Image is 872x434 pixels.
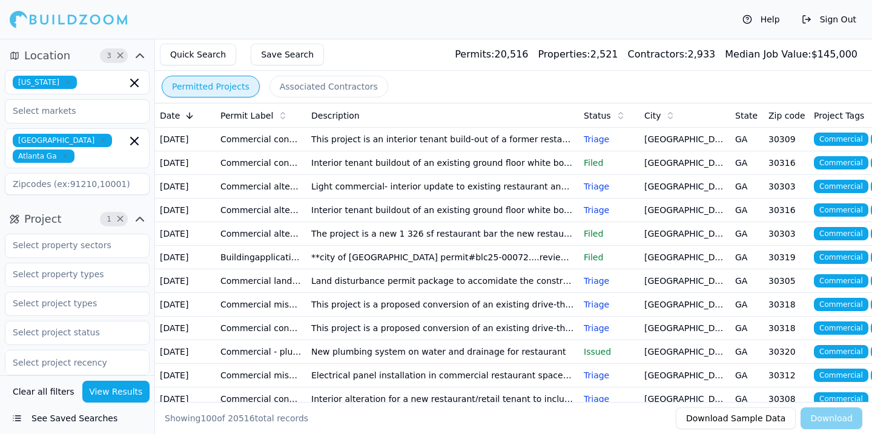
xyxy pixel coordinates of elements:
[216,128,306,151] td: Commercial conversion
[764,246,809,269] td: 30319
[584,393,635,405] p: Triage
[584,180,635,192] p: Triage
[814,110,864,122] span: Project Tags
[584,369,635,381] p: Triage
[306,151,579,175] td: Interior tenant buildout of an existing ground floor white box tenant space for restaurant use. M...
[306,293,579,317] td: This project is a proposed conversion of an existing drive-thru restaurant into a raising cane's....
[814,392,868,406] span: Commercial
[82,381,150,403] button: View Results
[13,76,77,89] span: [US_STATE]
[639,269,730,293] td: [GEOGRAPHIC_DATA]
[5,46,150,65] button: Location3Clear Location filters
[584,228,635,240] p: Filed
[306,364,579,387] td: Electrical panel installation in commercial restaurant space new panel is a subpanel- derived fro...
[764,364,809,387] td: 30312
[155,199,216,222] td: [DATE]
[628,47,716,62] div: 2,933
[730,317,764,340] td: GA
[764,151,809,175] td: 30316
[736,10,786,29] button: Help
[216,340,306,364] td: Commercial - plumbing
[5,263,134,285] input: Select property types
[216,293,306,317] td: Commercial miscellaneous
[306,387,579,411] td: Interior alteration for a new restaurant/retail tenant to include a new bookstore and full servic...
[5,407,150,429] button: See Saved Searches
[216,364,306,387] td: Commercial miscellaneous
[730,246,764,269] td: GA
[155,293,216,317] td: [DATE]
[200,413,217,423] span: 100
[639,387,730,411] td: [GEOGRAPHIC_DATA]
[764,128,809,151] td: 30309
[814,156,868,169] span: Commercial
[155,128,216,151] td: [DATE]
[764,340,809,364] td: 30320
[116,53,125,59] span: Clear Location filters
[165,412,308,424] div: Showing of total records
[306,175,579,199] td: Light commercial- interior update to existing restaurant and installation of new equipment to alr...
[814,227,868,240] span: Commercial
[730,364,764,387] td: GA
[628,48,688,60] span: Contractors:
[584,275,635,287] p: Triage
[24,47,70,64] span: Location
[306,340,579,364] td: New plumbing system on water and drainage for restaurant
[10,381,78,403] button: Clear all filters
[735,110,758,122] span: State
[639,199,730,222] td: [GEOGRAPHIC_DATA]
[216,199,306,222] td: Commercial alteration
[584,204,635,216] p: Triage
[639,364,730,387] td: [GEOGRAPHIC_DATA]
[216,222,306,246] td: Commercial alteration
[639,175,730,199] td: [GEOGRAPHIC_DATA]
[764,387,809,411] td: 30308
[644,110,661,122] span: City
[814,345,868,358] span: Commercial
[584,157,635,169] p: Filed
[216,175,306,199] td: Commercial alteration
[584,298,635,311] p: Triage
[730,293,764,317] td: GA
[814,298,868,311] span: Commercial
[155,317,216,340] td: [DATE]
[311,110,360,122] span: Description
[764,269,809,293] td: 30305
[216,387,306,411] td: Commercial conversion
[5,173,150,195] input: Zipcodes (ex:91210,10001)
[584,322,635,334] p: Triage
[730,340,764,364] td: GA
[216,246,306,269] td: Buildingapplication
[5,100,134,122] input: Select markets
[5,321,134,343] input: Select project status
[216,269,306,293] td: Commercial land development
[5,209,150,229] button: Project1Clear Project filters
[584,346,635,358] p: Issued
[251,44,324,65] button: Save Search
[155,151,216,175] td: [DATE]
[155,222,216,246] td: [DATE]
[725,47,857,62] div: $ 145,000
[639,151,730,175] td: [GEOGRAPHIC_DATA]
[730,222,764,246] td: GA
[13,150,74,163] span: Atlanta Ga
[155,387,216,411] td: [DATE]
[116,216,125,222] span: Clear Project filters
[764,175,809,199] td: 30303
[584,251,635,263] p: Filed
[306,199,579,222] td: Interior tenant buildout of an existing ground floor white box tenant space for restaurant use. M...
[639,317,730,340] td: [GEOGRAPHIC_DATA]
[220,110,273,122] span: Permit Label
[24,211,62,228] span: Project
[639,128,730,151] td: [GEOGRAPHIC_DATA]
[306,246,579,269] td: **city of [GEOGRAPHIC_DATA] permit#blc25-00072....review for fog**....complete building out for r...
[764,317,809,340] td: 30318
[155,269,216,293] td: [DATE]
[216,317,306,340] td: Commercial conversion
[13,134,112,147] span: [GEOGRAPHIC_DATA]
[814,180,868,193] span: Commercial
[730,387,764,411] td: GA
[584,110,611,122] span: Status
[639,340,730,364] td: [GEOGRAPHIC_DATA]
[216,151,306,175] td: Commercial conversion
[306,128,579,151] td: This project is an interior tenant build-out of a former restaurant space to be a new testaurant ...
